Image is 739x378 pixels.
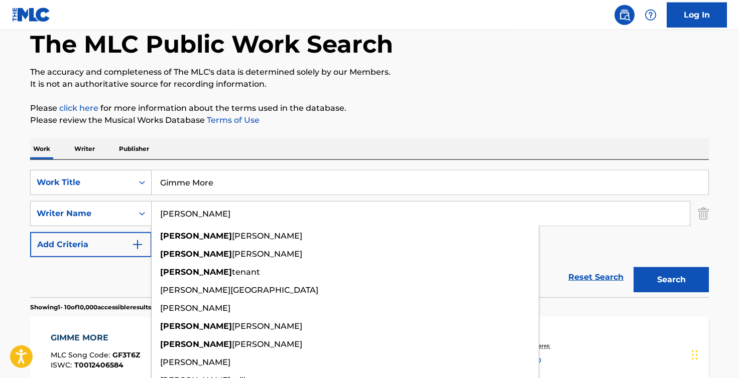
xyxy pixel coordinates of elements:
[634,267,709,292] button: Search
[30,66,709,78] p: The accuracy and completeness of The MLC's data is determined solely by our Members.
[667,3,727,28] a: Log In
[116,138,152,159] p: Publisher
[698,201,709,226] img: Delete Criterion
[160,267,232,277] strong: [PERSON_NAME]
[30,78,709,90] p: It is not an authoritative source for recording information.
[160,231,232,241] strong: [PERSON_NAME]
[160,303,230,313] span: [PERSON_NAME]
[30,232,152,257] button: Add Criteria
[232,249,302,259] span: [PERSON_NAME]
[689,330,739,378] iframe: Chat Widget
[30,170,709,297] form: Search Form
[30,303,192,312] p: Showing 1 - 10 of 10,000 accessible results (Total 113,261 )
[12,8,51,22] img: MLC Logo
[51,360,74,369] span: ISWC :
[205,115,260,125] a: Terms of Use
[30,138,53,159] p: Work
[51,350,112,359] span: MLC Song Code :
[232,339,302,349] span: [PERSON_NAME]
[160,339,232,349] strong: [PERSON_NAME]
[71,138,98,159] p: Writer
[232,231,302,241] span: [PERSON_NAME]
[74,360,124,369] span: T0012406584
[30,114,709,126] p: Please review the Musical Works Database
[59,103,98,113] a: click here
[692,340,698,370] div: Drag
[30,29,393,59] h1: The MLC Public Work Search
[232,267,260,277] span: tenant
[160,357,230,367] span: [PERSON_NAME]
[160,321,232,331] strong: [PERSON_NAME]
[112,350,140,359] span: GF3T6Z
[641,5,661,25] div: Help
[563,266,629,288] a: Reset Search
[614,5,635,25] a: Public Search
[30,102,709,114] p: Please for more information about the terms used in the database.
[37,208,127,220] div: Writer Name
[645,9,657,21] img: help
[160,249,232,259] strong: [PERSON_NAME]
[160,285,318,295] span: [PERSON_NAME][GEOGRAPHIC_DATA]
[51,332,140,344] div: GIMME MORE
[132,239,144,251] img: 9d2ae6d4665cec9f34b9.svg
[37,176,127,188] div: Work Title
[619,9,631,21] img: search
[232,321,302,331] span: [PERSON_NAME]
